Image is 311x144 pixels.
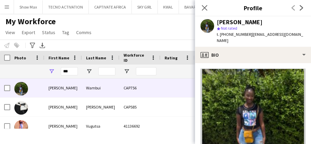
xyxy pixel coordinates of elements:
[82,98,119,116] div: [PERSON_NAME]
[86,55,106,60] span: Last Name
[158,0,179,14] button: KWAL
[14,120,28,134] img: Leonorah Vugutsa
[28,41,37,49] app-action-btn: Advanced filters
[119,117,160,135] div: 41136692
[165,55,178,60] span: Rating
[22,29,35,35] span: Export
[14,0,43,14] button: Show Max
[124,53,148,63] span: Workforce ID
[44,98,82,116] div: [PERSON_NAME]
[44,78,82,97] div: [PERSON_NAME]
[44,117,82,135] div: [PERSON_NAME]
[5,16,56,27] span: My Workforce
[221,26,237,31] span: Not rated
[132,0,158,14] button: SKY GIRL
[38,41,46,49] app-action-btn: Export XLSX
[14,101,28,115] img: Leonorah Kinyanjui
[217,32,252,37] span: t. [PHONE_NUMBER]
[124,68,130,74] button: Open Filter Menu
[48,55,69,60] span: First Name
[119,78,160,97] div: CAP756
[61,67,78,75] input: First Name Filter Input
[195,47,311,63] div: Bio
[62,29,69,35] span: Tag
[39,28,58,37] a: Status
[86,68,92,74] button: Open Filter Menu
[195,3,311,12] h3: Profile
[119,98,160,116] div: CAP585
[42,29,55,35] span: Status
[3,28,18,37] a: View
[98,67,115,75] input: Last Name Filter Input
[82,117,119,135] div: Vugutsa
[136,67,156,75] input: Workforce ID Filter Input
[73,28,94,37] a: Comms
[14,55,26,60] span: Photo
[217,32,303,43] span: | [EMAIL_ADDRESS][DOMAIN_NAME]
[14,82,28,96] img: Noreen Wambui
[76,29,91,35] span: Comms
[59,28,72,37] a: Tag
[43,0,89,14] button: TECNO ACTIVATION
[82,78,119,97] div: Wambui
[89,0,132,14] button: CAPTIVATE AFRICA
[217,19,263,25] div: [PERSON_NAME]
[179,0,217,14] button: BAVARIA SMALT
[48,68,55,74] button: Open Filter Menu
[19,28,38,37] a: Export
[5,29,15,35] span: View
